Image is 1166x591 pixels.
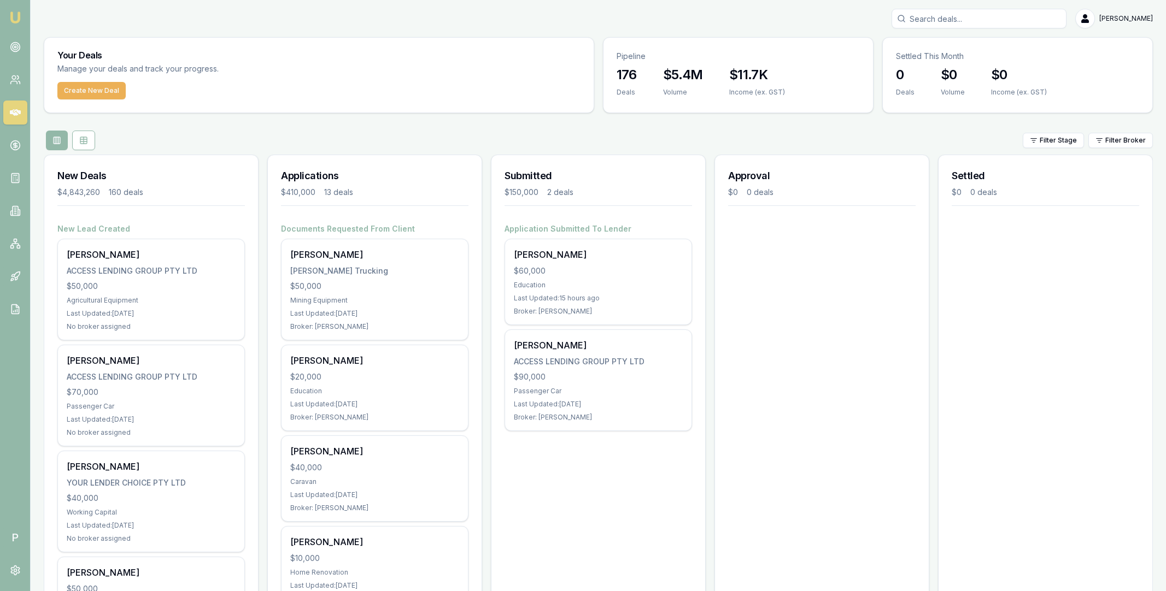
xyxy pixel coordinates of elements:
div: Broker: [PERSON_NAME] [290,504,459,512]
div: Last Updated: [DATE] [290,581,459,590]
div: Mining Equipment [290,296,459,305]
div: [PERSON_NAME] [67,354,236,367]
div: $60,000 [514,265,683,276]
div: 13 deals [324,187,353,198]
div: ACCESS LENDING GROUP PTY LTD [67,265,236,276]
div: [PERSON_NAME] [67,460,236,473]
div: [PERSON_NAME] [514,248,683,261]
p: Settled This Month [896,51,1139,62]
div: Home Renovation [290,568,459,577]
span: P [3,525,27,549]
button: Create New Deal [57,82,126,99]
div: [PERSON_NAME] Trucking [290,265,459,276]
div: $150,000 [505,187,538,198]
div: ACCESS LENDING GROUP PTY LTD [67,371,236,382]
div: Volume [941,88,965,97]
div: Passenger Car [514,387,683,395]
div: Passenger Car [67,402,236,411]
div: $50,000 [290,281,459,292]
div: [PERSON_NAME] [67,248,236,261]
h3: New Deals [57,168,245,184]
p: Manage your deals and track your progress. [57,63,337,75]
div: [PERSON_NAME] [290,535,459,548]
h4: Application Submitted To Lender [505,223,692,234]
h4: Documents Requested From Client [281,223,468,234]
div: Broker: [PERSON_NAME] [290,413,459,422]
span: [PERSON_NAME] [1099,14,1153,23]
div: Income (ex. GST) [991,88,1047,97]
div: No broker assigned [67,534,236,543]
div: Last Updated: [DATE] [290,400,459,409]
div: 0 deals [747,187,774,198]
h3: $0 [991,66,1047,84]
div: [PERSON_NAME] [290,445,459,458]
div: $10,000 [290,553,459,564]
div: Deals [617,88,637,97]
div: 2 deals [547,187,573,198]
div: $4,843,260 [57,187,100,198]
div: Broker: [PERSON_NAME] [514,307,683,316]
div: Education [290,387,459,395]
div: [PERSON_NAME] [290,354,459,367]
div: Last Updated: [DATE] [514,400,683,409]
div: Last Updated: [DATE] [290,309,459,318]
button: Filter Stage [1023,133,1084,148]
div: Broker: [PERSON_NAME] [514,413,683,422]
div: [PERSON_NAME] [67,566,236,579]
div: Volume [663,88,703,97]
div: Last Updated: [DATE] [67,309,236,318]
div: YOUR LENDER CHOICE PTY LTD [67,477,236,488]
h3: Your Deals [57,51,581,60]
div: Last Updated: 15 hours ago [514,294,683,303]
div: $40,000 [67,493,236,504]
div: Education [514,281,683,289]
div: Working Capital [67,508,236,517]
div: ACCESS LENDING GROUP PTY LTD [514,356,683,367]
div: Agricultural Equipment [67,296,236,305]
h3: Applications [281,168,468,184]
div: 0 deals [970,187,997,198]
div: Caravan [290,477,459,486]
button: Filter Broker [1088,133,1153,148]
h4: New Lead Created [57,223,245,234]
span: Filter Stage [1040,136,1077,145]
div: $50,000 [67,281,236,292]
div: $0 [728,187,738,198]
div: Income (ex. GST) [729,88,785,97]
h3: $5.4M [663,66,703,84]
div: [PERSON_NAME] [514,339,683,352]
div: $70,000 [67,387,236,398]
h3: Settled [952,168,1139,184]
div: 160 deals [109,187,143,198]
div: No broker assigned [67,428,236,437]
h3: Approval [728,168,916,184]
div: Broker: [PERSON_NAME] [290,322,459,331]
div: $410,000 [281,187,315,198]
div: Last Updated: [DATE] [67,521,236,530]
h3: $0 [941,66,965,84]
h3: 176 [617,66,637,84]
div: Last Updated: [DATE] [67,415,236,424]
div: $40,000 [290,462,459,473]
h3: 0 [896,66,915,84]
input: Search deals [892,9,1067,28]
div: [PERSON_NAME] [290,248,459,261]
p: Pipeline [617,51,860,62]
div: $90,000 [514,371,683,382]
img: emu-icon-u.png [9,11,22,24]
div: No broker assigned [67,322,236,331]
div: $20,000 [290,371,459,382]
span: Filter Broker [1105,136,1146,145]
div: $0 [952,187,962,198]
div: Last Updated: [DATE] [290,490,459,499]
div: Deals [896,88,915,97]
h3: Submitted [505,168,692,184]
h3: $11.7K [729,66,785,84]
